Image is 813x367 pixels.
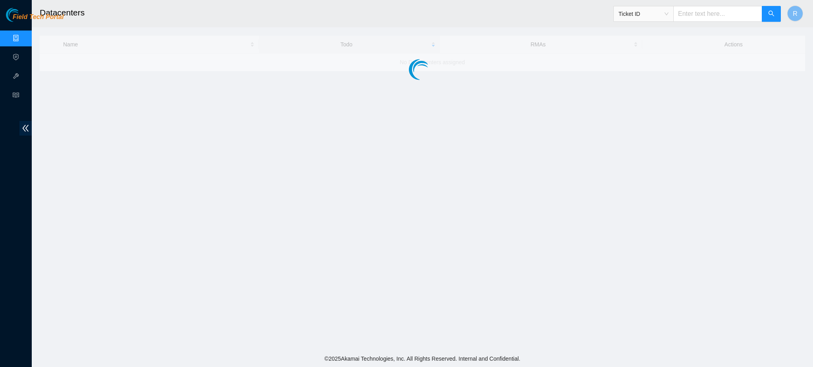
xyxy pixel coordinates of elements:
span: Field Tech Portal [13,13,64,21]
footer: © 2025 Akamai Technologies, Inc. All Rights Reserved. Internal and Confidential. [32,350,813,367]
span: R [793,9,798,19]
span: search [768,10,774,18]
img: Akamai Technologies [6,8,40,22]
span: read [13,88,19,104]
span: double-left [19,121,32,136]
button: R [787,6,803,21]
span: Ticket ID [618,8,669,20]
a: Akamai TechnologiesField Tech Portal [6,14,64,25]
button: search [762,6,781,22]
input: Enter text here... [673,6,762,22]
